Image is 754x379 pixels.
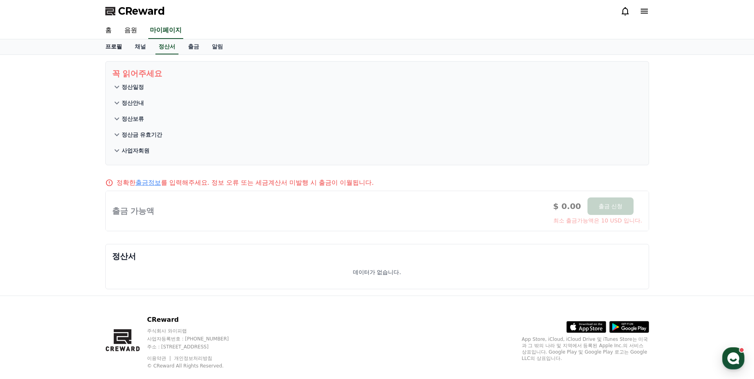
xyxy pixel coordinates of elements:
a: 음원 [118,22,143,39]
a: 채널 [128,39,152,54]
p: 주소 : [STREET_ADDRESS] [147,344,244,350]
span: CReward [118,5,165,17]
p: App Store, iCloud, iCloud Drive 및 iTunes Store는 미국과 그 밖의 나라 및 지역에서 등록된 Apple Inc.의 서비스 상표입니다. Goo... [522,336,649,362]
a: 이용약관 [147,356,172,361]
a: 마이페이지 [148,22,183,39]
p: 정산금 유효기간 [122,131,163,139]
span: 홈 [25,264,30,270]
span: 대화 [73,264,82,271]
a: 개인정보처리방침 [174,356,212,361]
a: 정산서 [155,39,178,54]
p: 정확한 를 입력해주세요. 정보 오류 또는 세금계산서 미발행 시 출금이 이월됩니다. [116,178,374,188]
p: 정산서 [112,251,642,262]
p: 사업자회원 [122,147,149,155]
p: 사업자등록번호 : [PHONE_NUMBER] [147,336,244,342]
button: 사업자회원 [112,143,642,159]
p: CReward [147,315,244,325]
a: 설정 [103,252,153,272]
p: 꼭 읽어주세요 [112,68,642,79]
p: © CReward All Rights Reserved. [147,363,244,369]
p: 정산안내 [122,99,144,107]
a: 프로필 [99,39,128,54]
a: 출금정보 [136,179,161,186]
p: 데이터가 없습니다. [353,268,401,276]
p: 주식회사 와이피랩 [147,328,244,334]
a: 대화 [52,252,103,272]
a: 알림 [205,39,229,54]
button: 정산보류 [112,111,642,127]
p: 정산보류 [122,115,144,123]
span: 설정 [123,264,132,270]
a: 출금 [182,39,205,54]
button: 정산일정 [112,79,642,95]
a: 홈 [2,252,52,272]
p: 정산일정 [122,83,144,91]
a: 홈 [99,22,118,39]
a: CReward [105,5,165,17]
button: 정산금 유효기간 [112,127,642,143]
button: 정산안내 [112,95,642,111]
